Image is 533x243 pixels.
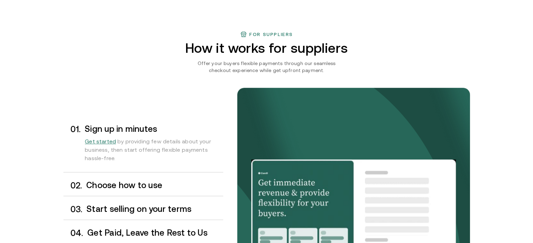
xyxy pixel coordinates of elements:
[240,31,247,38] img: finance
[63,124,81,169] div: 0 1 .
[85,138,116,144] span: Get started
[85,134,223,169] div: by providing few details about your business, then start offering flexible payments hassle-free.
[85,138,117,144] a: Get started
[249,31,293,37] h3: For suppliers
[87,228,223,237] h3: Get Paid, Leave the Rest to Us
[86,181,223,190] h3: Choose how to use
[63,205,83,214] div: 0 3 .
[85,124,223,134] h3: Sign up in minutes
[87,205,223,214] h3: Start selling on your terms
[63,228,83,238] div: 0 4 .
[187,60,346,74] p: Offer your buyers flexible payments through our seamless checkout experience while get upfront pa...
[164,41,369,56] h2: How it works for suppliers
[63,181,82,190] div: 0 2 .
